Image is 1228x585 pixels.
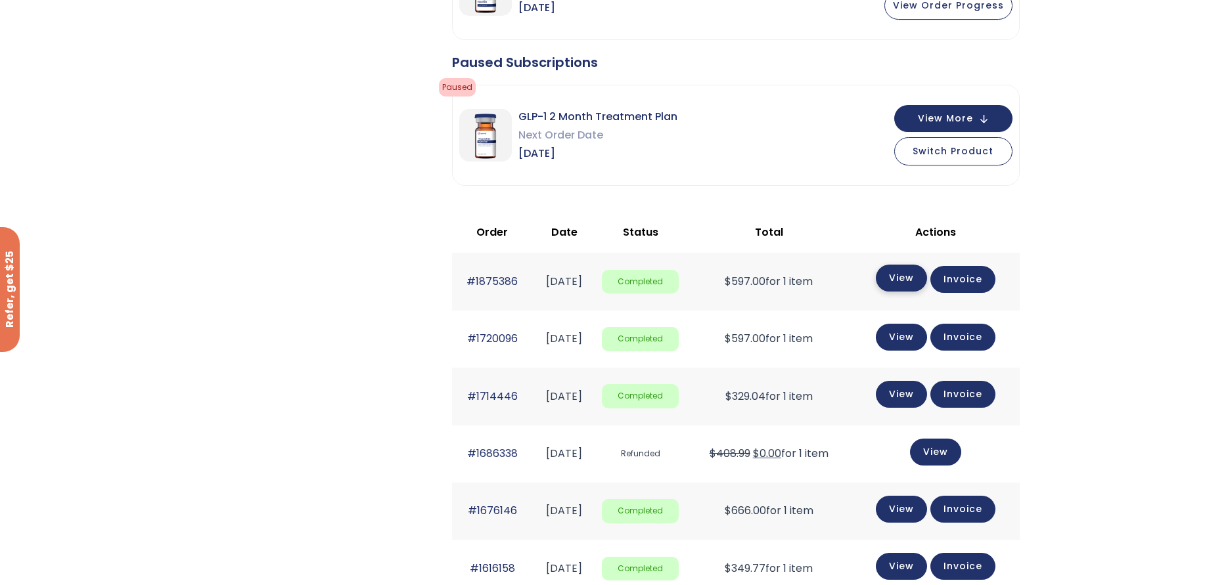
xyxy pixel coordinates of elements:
[894,137,1012,165] button: Switch Product
[725,331,765,346] span: 597.00
[876,324,927,351] a: View
[452,53,1020,72] div: Paused Subscriptions
[725,561,765,576] span: 349.77
[602,270,679,294] span: Completed
[930,266,995,293] a: Invoice
[546,331,582,346] time: [DATE]
[930,496,995,523] a: Invoice
[753,446,781,461] span: 0.00
[685,483,852,540] td: for 1 item
[918,114,973,123] span: View More
[685,311,852,368] td: for 1 item
[546,446,582,461] time: [DATE]
[894,105,1012,132] button: View More
[710,446,750,461] del: $408.99
[685,368,852,425] td: for 1 item
[535,127,631,139] a: Learn more & switch here
[876,265,927,292] a: View
[876,496,927,523] a: View
[725,503,766,518] span: 666.00
[546,503,582,518] time: [DATE]
[910,439,961,466] a: View
[930,324,995,351] a: Invoice
[602,499,679,523] span: Completed
[496,74,651,140] span: Due to FDA changes, compounded Tirzepatide is no longer available. Switch seamlessly to compounde...
[876,553,927,580] a: View
[725,503,731,518] span: $
[725,561,731,576] span: $
[467,389,518,404] a: #1714446
[725,331,731,346] span: $
[913,144,993,158] span: Switch Product
[476,225,508,240] span: Order
[439,78,476,97] span: Paused
[623,225,658,240] span: Status
[753,446,760,461] span: $
[930,553,995,580] a: Invoice
[685,253,852,310] td: for 1 item
[602,557,679,581] span: Completed
[725,274,765,289] span: 597.00
[468,503,517,518] a: #1676146
[602,327,679,351] span: Completed
[470,561,515,576] a: #1616158
[602,442,679,466] span: Refunded
[725,389,765,404] span: 329.04
[685,425,852,483] td: for 1 item
[508,35,639,74] strong: Important Update: Compounded Tirzepatide Injection Unavailable.
[915,225,956,240] span: Actions
[602,384,679,408] span: Completed
[725,274,731,289] span: $
[551,225,578,240] span: Date
[546,561,582,576] time: [DATE]
[930,381,995,408] a: Invoice
[876,381,927,408] a: View
[546,389,582,404] time: [DATE]
[546,274,582,289] time: [DATE]
[467,331,518,346] a: #1720096
[466,274,518,289] a: #1875386
[467,446,518,461] a: #1686338
[755,225,783,240] span: Total
[725,389,732,404] span: $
